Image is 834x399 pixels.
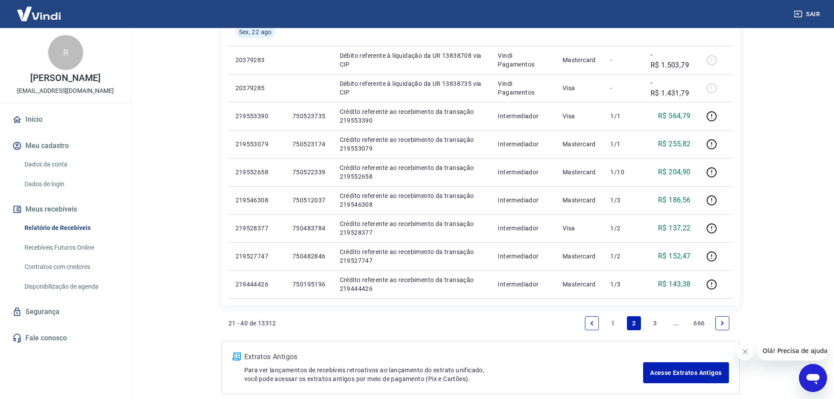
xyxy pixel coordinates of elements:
[658,195,691,205] p: R$ 186,56
[610,168,636,177] p: 1/10
[236,280,278,289] p: 219444426
[498,280,548,289] p: Intermediador
[585,316,599,330] a: Previous page
[292,112,326,120] p: 750523735
[792,6,823,22] button: Sair
[715,316,729,330] a: Next page
[498,140,548,148] p: Intermediador
[236,196,278,205] p: 219546308
[340,247,484,265] p: Crédito referente ao recebimento da transação 219527747
[610,280,636,289] p: 1/3
[21,219,120,237] a: Relatório de Recebíveis
[232,353,241,360] img: ícone
[563,140,597,148] p: Mastercard
[658,279,691,290] p: R$ 143,38
[340,79,484,97] p: Débito referente à liquidação da UR 13838735 via CIP
[30,74,100,83] p: [PERSON_NAME]
[498,196,548,205] p: Intermediador
[21,258,120,276] a: Contratos com credores
[651,78,691,99] p: -R$ 1.431,79
[21,155,120,173] a: Dados da conta
[651,49,691,71] p: -R$ 1.503,79
[11,0,67,27] img: Vindi
[292,196,326,205] p: 750512037
[11,302,120,321] a: Segurança
[610,112,636,120] p: 1/1
[610,56,636,64] p: -
[292,140,326,148] p: 750523174
[610,252,636,261] p: 1/2
[799,364,827,392] iframe: Botão para abrir a janela de mensagens
[563,56,597,64] p: Mastercard
[48,35,83,70] div: R
[498,112,548,120] p: Intermediador
[563,280,597,289] p: Mastercard
[610,196,636,205] p: 1/3
[11,200,120,219] button: Meus recebíveis
[17,86,114,95] p: [EMAIL_ADDRESS][DOMAIN_NAME]
[236,56,278,64] p: 20379283
[690,316,708,330] a: Page 666
[236,84,278,92] p: 20379285
[498,79,548,97] p: Vindi Pagamentos
[643,362,728,383] a: Acesse Extratos Antigos
[340,275,484,293] p: Crédito referente ao recebimento da transação 219444426
[498,168,548,177] p: Intermediador
[340,219,484,237] p: Crédito referente ao recebimento da transação 219528377
[11,136,120,155] button: Meu cadastro
[658,251,691,261] p: R$ 152,47
[292,252,326,261] p: 750482846
[610,84,636,92] p: -
[340,51,484,69] p: Débito referente à liquidação da UR 13838708 via CIP
[498,252,548,261] p: Intermediador
[340,191,484,209] p: Crédito referente ao recebimento da transação 219546308
[21,278,120,296] a: Disponibilização de agenda
[610,140,636,148] p: 1/1
[236,168,278,177] p: 219552658
[340,135,484,153] p: Crédito referente ao recebimento da transação 219553079
[658,139,691,149] p: R$ 255,82
[340,163,484,181] p: Crédito referente ao recebimento da transação 219552658
[563,252,597,261] p: Mastercard
[498,51,548,69] p: Vindi Pagamentos
[21,175,120,193] a: Dados de login
[21,239,120,257] a: Recebíveis Futuros Online
[736,343,754,360] iframe: Fechar mensagem
[757,341,827,360] iframe: Mensagem da empresa
[606,316,620,330] a: Page 1
[563,224,597,233] p: Visa
[239,28,272,36] span: Sex, 22 ago
[236,252,278,261] p: 219527747
[11,328,120,348] a: Fale conosco
[658,111,691,121] p: R$ 564,79
[563,168,597,177] p: Mastercard
[658,167,691,177] p: R$ 204,90
[229,319,276,328] p: 21 - 40 de 13312
[5,6,74,13] span: Olá! Precisa de ajuda?
[236,112,278,120] p: 219553390
[292,280,326,289] p: 750195196
[563,112,597,120] p: Visa
[292,168,326,177] p: 750522339
[581,313,732,334] ul: Pagination
[563,196,597,205] p: Mastercard
[658,223,691,233] p: R$ 137,22
[498,224,548,233] p: Intermediador
[627,316,641,330] a: Page 2 is your current page
[236,140,278,148] p: 219553079
[244,352,644,362] p: Extratos Antigos
[669,316,683,330] a: Jump forward
[244,366,644,383] p: Para ver lançamentos de recebíveis retroativos ao lançamento do extrato unificado, você pode aces...
[11,110,120,129] a: Início
[236,224,278,233] p: 219528377
[610,224,636,233] p: 1/2
[648,316,662,330] a: Page 3
[292,224,326,233] p: 750483784
[340,107,484,125] p: Crédito referente ao recebimento da transação 219553390
[563,84,597,92] p: Visa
